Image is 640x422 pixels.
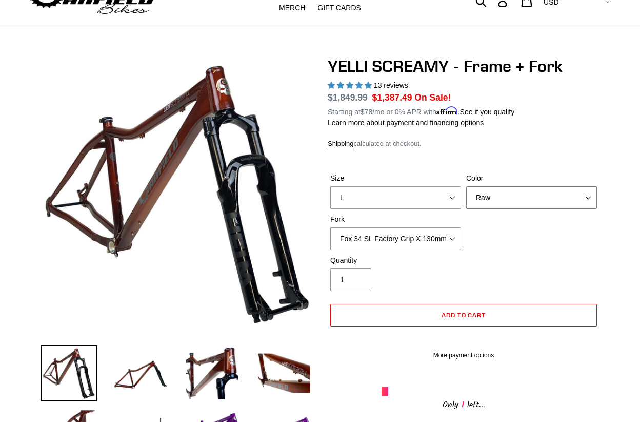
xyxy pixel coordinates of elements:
a: More payment options [330,351,597,360]
button: Add to cart [330,304,597,327]
a: MERCH [274,1,310,15]
s: $1,849.99 [328,92,368,103]
span: On Sale! [414,91,451,104]
span: MERCH [279,4,305,12]
span: 1 [458,398,467,411]
p: Starting at /mo or 0% APR with . [328,104,514,118]
div: Only left... [382,396,546,412]
span: Affirm [436,106,458,115]
span: $78 [361,108,372,116]
img: Load image into Gallery viewer, YELLI SCREAMY - Frame + Fork [256,345,312,401]
a: See if you qualify - Learn more about Affirm Financing (opens in modal) [460,108,515,116]
label: Size [330,173,461,184]
img: Load image into Gallery viewer, YELLI SCREAMY - Frame + Fork [112,345,169,401]
span: 13 reviews [374,81,408,89]
label: Fork [330,214,461,225]
span: GIFT CARDS [317,4,361,12]
span: Add to cart [442,311,486,319]
a: Learn more about payment and financing options [328,119,484,127]
a: Shipping [328,140,354,148]
h1: YELLI SCREAMY - Frame + Fork [328,56,599,76]
img: Load image into Gallery viewer, YELLI SCREAMY - Frame + Fork [41,345,97,401]
span: $1,387.49 [372,92,412,103]
label: Quantity [330,255,461,266]
a: GIFT CARDS [312,1,366,15]
span: 5.00 stars [328,81,374,89]
div: calculated at checkout. [328,139,599,149]
img: Load image into Gallery viewer, YELLI SCREAMY - Frame + Fork [184,345,241,401]
label: Color [466,173,597,184]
